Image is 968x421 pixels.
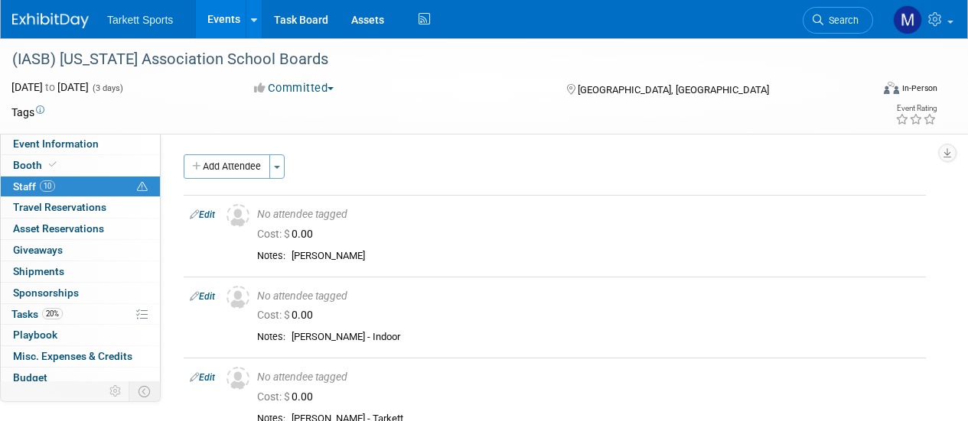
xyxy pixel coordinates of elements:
button: Add Attendee [184,154,270,179]
div: No attendee tagged [257,290,920,303]
div: No attendee tagged [257,208,920,222]
div: No attendee tagged [257,371,920,384]
div: (IASB) [US_STATE] Association School Boards [7,46,859,73]
img: ExhibitDay [12,13,89,28]
a: Playbook [1,325,160,345]
span: Cost: $ [257,390,292,403]
td: Personalize Event Tab Strip [103,381,129,401]
a: Booth [1,155,160,176]
span: Search [823,15,859,26]
span: to [43,81,57,93]
span: 0.00 [257,390,319,403]
div: Notes: [257,331,285,343]
td: Tags [11,105,44,120]
img: megan powell [893,5,922,34]
span: Tasks [11,308,63,320]
span: 0.00 [257,309,319,321]
span: 0.00 [257,228,319,240]
span: Travel Reservations [13,201,106,213]
td: Toggle Event Tabs [129,381,161,401]
div: In-Person [901,83,937,94]
span: (3 days) [91,83,123,93]
span: Shipments [13,265,64,277]
span: Tarkett Sports [107,14,173,26]
div: [PERSON_NAME] - Indoor [292,331,920,344]
span: Staff [13,180,55,193]
button: Committed [249,80,340,96]
span: Misc. Expenses & Credits [13,350,132,362]
div: Event Rating [895,105,937,112]
span: 20% [42,308,63,319]
div: Notes: [257,250,285,262]
span: Cost: $ [257,309,292,321]
a: Misc. Expenses & Credits [1,346,160,367]
img: Unassigned-User-Icon.png [227,286,249,309]
a: Edit [190,291,215,302]
a: Search [803,7,873,34]
span: Sponsorships [13,287,79,299]
a: Edit [190,372,215,383]
a: Sponsorships [1,283,160,303]
img: Format-Inperson.png [884,82,899,94]
span: Potential Scheduling Conflict -- at least one attendee is tagged in another overlapping event. [137,180,148,194]
span: Event Information [13,138,99,150]
span: [GEOGRAPHIC_DATA], [GEOGRAPHIC_DATA] [578,84,769,96]
a: Shipments [1,261,160,282]
a: Event Information [1,134,160,154]
a: Giveaways [1,240,160,261]
a: Edit [190,209,215,220]
span: Cost: $ [257,228,292,240]
span: 10 [40,180,55,192]
span: Playbook [13,329,57,341]
i: Booth reservation complete [49,160,57,169]
span: Booth [13,159,60,171]
a: Staff10 [1,176,160,197]
a: Budget [1,368,160,388]
span: Budget [13,371,47,384]
span: Asset Reservations [13,222,104,235]
span: [DATE] [DATE] [11,81,89,93]
a: Asset Reservations [1,219,160,239]
a: Travel Reservations [1,197,160,218]
a: Tasks20% [1,304,160,325]
div: Event Format [802,79,937,102]
div: [PERSON_NAME] [292,250,920,263]
img: Unassigned-User-Icon.png [227,204,249,227]
img: Unassigned-User-Icon.png [227,367,249,390]
span: Giveaways [13,244,63,256]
